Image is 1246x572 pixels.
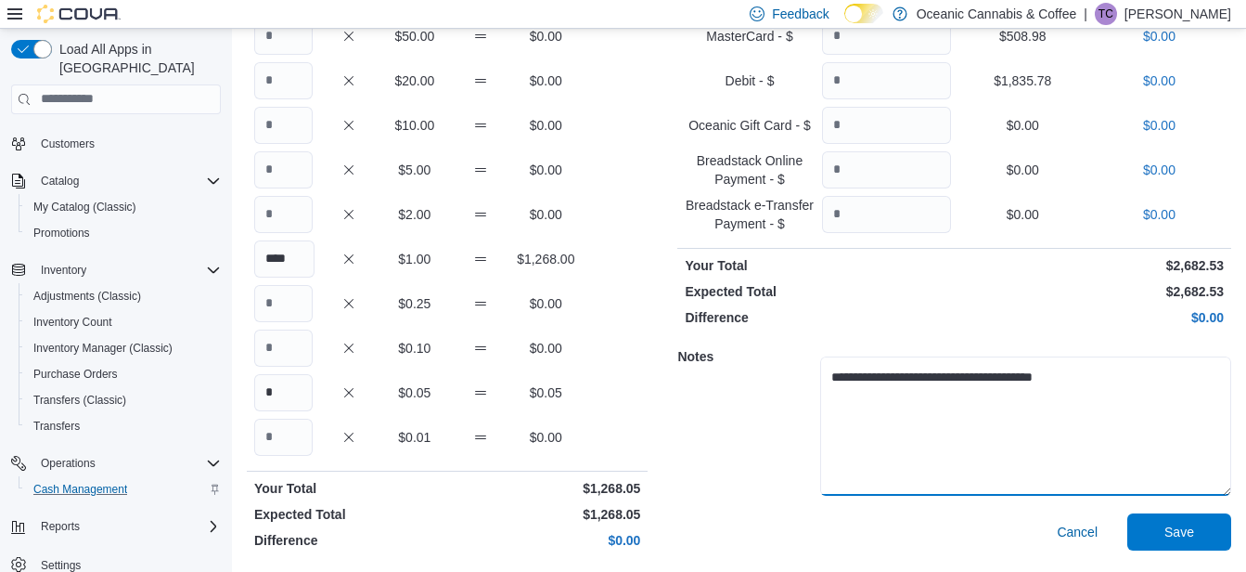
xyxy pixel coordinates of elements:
[254,285,313,322] input: Quantity
[26,478,221,500] span: Cash Management
[958,71,1087,90] p: $1,835.78
[19,361,228,387] button: Purchase Orders
[517,27,575,45] p: $0.00
[822,107,951,144] input: Quantity
[26,222,97,244] a: Promotions
[19,476,228,502] button: Cash Management
[33,289,141,304] span: Adjustments (Classic)
[822,18,951,55] input: Quantity
[41,136,95,151] span: Customers
[385,116,443,135] p: $10.00
[385,383,443,402] p: $0.05
[517,71,575,90] p: $0.00
[4,513,228,539] button: Reports
[41,519,80,534] span: Reports
[4,130,228,157] button: Customers
[33,367,118,382] span: Purchase Orders
[254,196,313,233] input: Quantity
[52,40,221,77] span: Load All Apps in [GEOGRAPHIC_DATA]
[1127,513,1231,551] button: Save
[254,479,443,498] p: Your Total
[26,389,134,411] a: Transfers (Classic)
[958,205,1087,224] p: $0.00
[19,283,228,309] button: Adjustments (Classic)
[685,116,814,135] p: Oceanic Gift Card - $
[685,196,814,233] p: Breadstack e-Transfer Payment - $
[685,282,950,301] p: Expected Total
[517,428,575,447] p: $0.00
[19,220,228,246] button: Promotions
[33,452,103,474] button: Operations
[822,196,951,233] input: Quantity
[1095,161,1224,179] p: $0.00
[685,256,950,275] p: Your Total
[844,23,845,24] span: Dark Mode
[844,4,883,23] input: Dark Mode
[254,330,313,367] input: Quantity
[254,107,313,144] input: Quantity
[254,151,313,188] input: Quantity
[685,71,814,90] p: Debit - $
[19,194,228,220] button: My Catalog (Classic)
[1049,513,1105,551] button: Cancel
[451,479,640,498] p: $1,268.05
[1164,523,1194,541] span: Save
[26,222,221,244] span: Promotions
[1084,3,1087,25] p: |
[33,482,127,497] span: Cash Management
[26,363,221,385] span: Purchase Orders
[41,174,79,188] span: Catalog
[385,71,443,90] p: $20.00
[517,250,575,268] p: $1,268.00
[1095,116,1224,135] p: $0.00
[26,285,221,307] span: Adjustments (Classic)
[33,419,80,434] span: Transfers
[385,205,443,224] p: $2.00
[385,294,443,313] p: $0.25
[772,5,829,23] span: Feedback
[385,428,443,447] p: $0.01
[385,250,443,268] p: $1.00
[33,393,126,408] span: Transfers (Classic)
[254,419,313,456] input: Quantity
[26,478,135,500] a: Cash Management
[254,18,313,55] input: Quantity
[26,389,221,411] span: Transfers (Classic)
[1098,3,1113,25] span: TC
[254,62,313,99] input: Quantity
[26,285,148,307] a: Adjustments (Classic)
[19,387,228,413] button: Transfers (Classic)
[26,363,125,385] a: Purchase Orders
[958,282,1224,301] p: $2,682.53
[33,452,221,474] span: Operations
[385,161,443,179] p: $5.00
[254,240,315,278] input: Quantity
[37,5,121,23] img: Cova
[4,168,228,194] button: Catalog
[1095,71,1224,90] p: $0.00
[517,205,575,224] p: $0.00
[19,309,228,335] button: Inventory Count
[451,531,640,550] p: $0.00
[822,62,951,99] input: Quantity
[958,256,1224,275] p: $2,682.53
[33,315,112,330] span: Inventory Count
[385,339,443,357] p: $0.10
[254,505,443,524] p: Expected Total
[958,161,1087,179] p: $0.00
[26,196,144,218] a: My Catalog (Classic)
[1057,523,1098,541] span: Cancel
[33,259,221,281] span: Inventory
[4,450,228,476] button: Operations
[685,151,814,188] p: Breadstack Online Payment - $
[451,505,640,524] p: $1,268.05
[958,27,1087,45] p: $508.98
[41,263,86,278] span: Inventory
[958,308,1224,327] p: $0.00
[33,132,221,155] span: Customers
[26,415,221,437] span: Transfers
[26,337,180,359] a: Inventory Manager (Classic)
[1124,3,1231,25] p: [PERSON_NAME]
[33,170,86,192] button: Catalog
[685,308,950,327] p: Difference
